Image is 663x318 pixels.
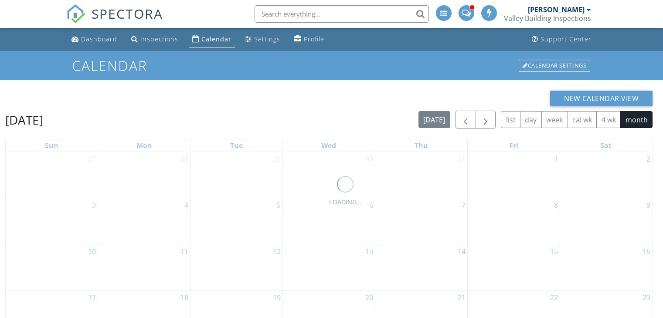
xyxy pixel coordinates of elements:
a: Settings [242,31,284,47]
a: Thursday [413,139,430,152]
button: Previous month [456,111,476,129]
td: Go to August 14, 2025 [375,244,467,290]
td: Go to July 31, 2025 [375,152,467,198]
span: SPECTORA [92,4,163,23]
img: The Best Home Inspection Software - Spectora [66,4,85,24]
div: Calendar [201,35,231,43]
a: Go to July 27, 2025 [86,152,98,166]
button: Next month [476,111,496,129]
a: Go to August 7, 2025 [460,198,467,212]
button: day [520,111,542,128]
a: Go to July 29, 2025 [271,152,282,166]
td: Go to August 13, 2025 [283,244,375,290]
a: Saturday [598,139,613,152]
input: Search everything... [255,5,429,23]
td: Go to August 16, 2025 [560,244,652,290]
a: SPECTORA [66,12,163,30]
td: Go to August 4, 2025 [98,198,190,244]
div: [PERSON_NAME] [528,5,585,14]
td: Go to August 5, 2025 [190,198,283,244]
td: Go to August 2, 2025 [560,152,652,198]
div: Dashboard [81,35,117,43]
a: Go to August 13, 2025 [364,244,375,258]
div: Support Center [541,35,592,43]
div: Profile [304,35,324,43]
td: Go to August 11, 2025 [98,244,190,290]
a: Profile [291,31,328,47]
a: Go to August 12, 2025 [271,244,282,258]
a: Support Center [528,31,595,47]
a: Wednesday [320,139,338,152]
h2: [DATE] [5,111,43,129]
a: Go to July 28, 2025 [179,152,190,166]
a: Go to July 31, 2025 [456,152,467,166]
a: Dashboard [68,31,121,47]
div: Calendar Settings [519,60,590,72]
td: Go to July 30, 2025 [283,152,375,198]
a: Go to August 21, 2025 [456,291,467,304]
td: Go to August 9, 2025 [560,198,652,244]
td: Go to August 12, 2025 [190,244,283,290]
div: Valley Building Inspections [504,14,591,23]
td: Go to July 27, 2025 [6,152,98,198]
a: Go to August 5, 2025 [275,198,282,212]
div: LOADING... [329,197,362,207]
a: Go to August 14, 2025 [456,244,467,258]
a: Inspections [128,31,182,47]
td: Go to August 15, 2025 [467,244,560,290]
a: Go to August 8, 2025 [552,198,560,212]
td: Go to August 10, 2025 [6,244,98,290]
a: Tuesday [228,139,245,152]
a: Calendar Settings [518,59,591,73]
a: Go to August 11, 2025 [179,244,190,258]
a: Go to August 22, 2025 [548,291,560,304]
button: New Calendar View [550,91,653,106]
a: Go to August 17, 2025 [86,291,98,304]
td: Go to August 8, 2025 [467,198,560,244]
a: Go to August 20, 2025 [364,291,375,304]
a: Go to August 2, 2025 [645,152,652,166]
a: Monday [135,139,154,152]
a: Go to August 23, 2025 [641,291,652,304]
a: Go to August 9, 2025 [645,198,652,212]
a: Sunday [43,139,60,152]
button: cal wk [568,111,597,128]
a: Go to August 4, 2025 [183,198,190,212]
a: Go to August 18, 2025 [179,291,190,304]
button: 4 wk [596,111,621,128]
a: Go to August 16, 2025 [641,244,652,258]
td: Go to August 6, 2025 [283,198,375,244]
a: Go to August 10, 2025 [86,244,98,258]
td: Go to August 3, 2025 [6,198,98,244]
td: Go to July 29, 2025 [190,152,283,198]
button: month [620,111,653,128]
a: Go to August 3, 2025 [90,198,98,212]
h1: Calendar [72,58,591,73]
div: Settings [254,35,280,43]
a: Go to August 6, 2025 [367,198,375,212]
button: list [501,111,520,128]
a: Go to August 1, 2025 [552,152,560,166]
a: Calendar [189,31,235,47]
button: week [541,111,568,128]
a: Go to August 19, 2025 [271,291,282,304]
a: Friday [507,139,520,152]
td: Go to July 28, 2025 [98,152,190,198]
td: Go to August 1, 2025 [467,152,560,198]
a: Go to August 15, 2025 [548,244,560,258]
a: Go to July 30, 2025 [364,152,375,166]
td: Go to August 7, 2025 [375,198,467,244]
button: [DATE] [418,111,450,128]
div: Inspections [140,35,178,43]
